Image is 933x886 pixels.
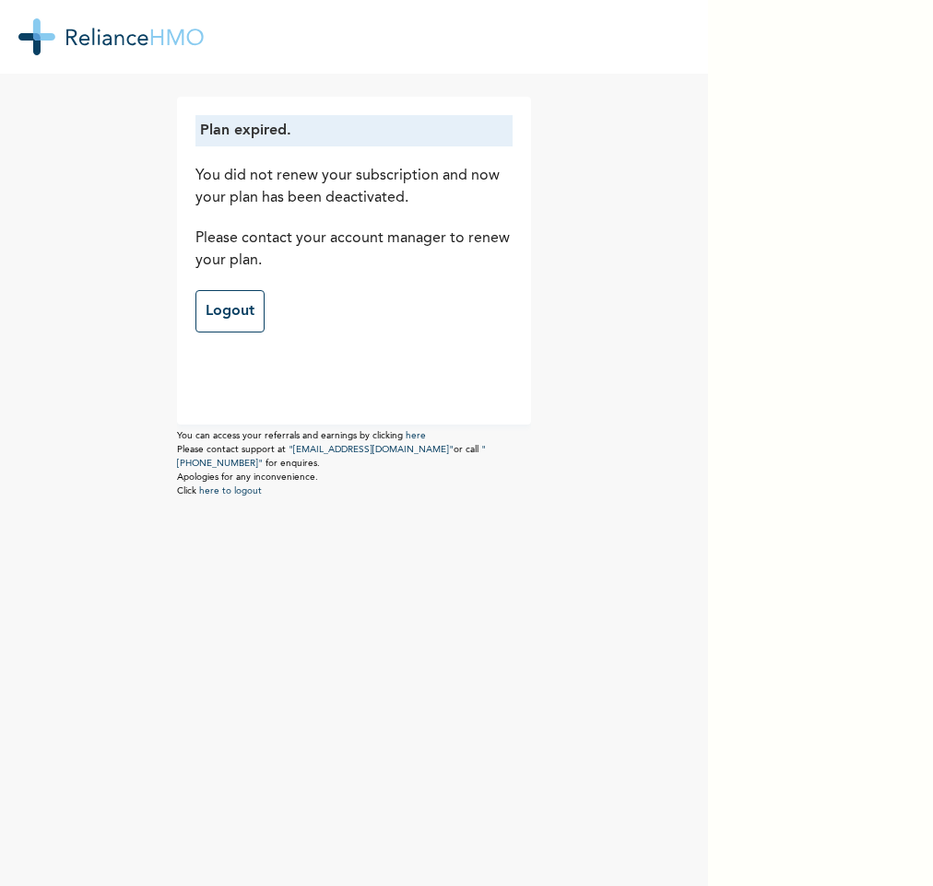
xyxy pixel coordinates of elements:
[199,486,262,495] a: here to logout
[406,431,426,440] a: here
[177,429,531,443] p: You can access your referrals and earnings by clicking
[195,165,513,209] p: You did not renew your subscription and now your plan has been deactivated.
[18,18,204,55] img: RelianceHMO
[177,443,531,484] p: Please contact support at or call for enquires. Apologies for any inconvenience.
[177,484,531,498] p: Click
[195,290,265,332] a: Logout
[289,445,454,454] a: "[EMAIL_ADDRESS][DOMAIN_NAME]"
[200,120,508,142] p: Plan expired.
[195,227,513,272] p: Please contact your account manager to renew your plan.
